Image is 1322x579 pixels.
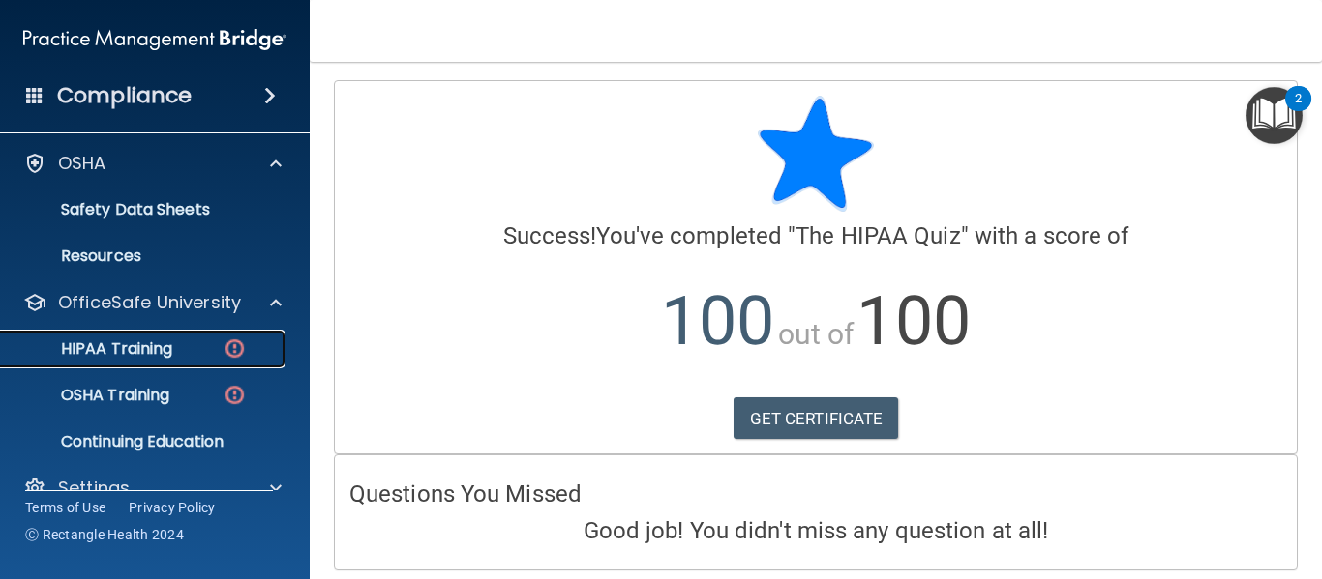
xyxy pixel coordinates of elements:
span: 100 [661,281,774,361]
a: Terms of Use [25,498,105,517]
p: Resources [13,246,277,266]
span: Success! [503,222,597,249]
p: OSHA [58,152,106,175]
p: OSHA Training [13,386,169,405]
span: out of [778,317,855,351]
span: Ⓒ Rectangle Health 2024 [25,525,184,544]
img: danger-circle.6113f641.png [223,336,247,361]
div: 2 [1295,99,1302,124]
h4: Questions You Missed [349,481,1282,507]
img: PMB logo [23,20,286,59]
p: HIPAA Training [13,339,172,359]
button: Open Resource Center, 2 new notifications [1246,87,1303,144]
img: blue-star-rounded.9d042014.png [758,96,874,212]
a: OSHA [23,152,282,175]
a: GET CERTIFICATE [734,397,899,440]
span: The HIPAA Quiz [796,222,960,249]
p: Safety Data Sheets [13,200,277,219]
p: OfficeSafe University [58,291,241,314]
a: OfficeSafe University [23,291,282,314]
h4: You've completed " " with a score of [349,223,1282,248]
a: Privacy Policy [129,498,216,517]
p: Settings [58,477,130,500]
h4: Good job! You didn't miss any question at all! [349,518,1282,543]
iframe: Drift Widget Chat Controller [1225,446,1299,519]
span: 100 [856,281,970,361]
h4: Compliance [57,82,192,109]
img: danger-circle.6113f641.png [223,383,247,407]
a: Settings [23,477,282,500]
p: Continuing Education [13,432,277,451]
